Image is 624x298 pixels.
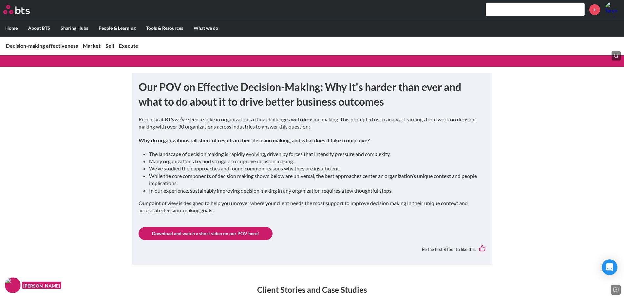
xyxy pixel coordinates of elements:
a: Download and watch a short video on our POV here! [139,227,273,240]
li: Many organizations try and struggle to improve decision making. [149,158,481,165]
img: BTS Logo [3,5,30,14]
a: Sell [105,43,114,49]
a: Go home [3,5,42,14]
a: Execute [119,43,138,49]
p: Recently at BTS we’ve seen a spike in organizations citing challenges with decision making. This ... [139,116,486,131]
li: In our experience, sustainably improving decision making in any organization requires a few thoug... [149,187,481,194]
strong: Why do organizations fall short of results in their decision making, and what does it take to imp... [139,137,370,143]
li: While the core components of decision making shown below are universal, the best approaches cente... [149,172,481,187]
label: About BTS [23,20,55,37]
label: Tools & Resources [141,20,188,37]
li: We’ve studied their approaches and found common reasons why they are insufficient. [149,165,481,172]
a: Decision-making effectiveness [6,43,78,49]
label: What we do [188,20,223,37]
li: The landscape of decision making is rapidly evolving, driven by forces that intensify pressure an... [149,150,481,158]
div: Be the first BTSer to like this. [139,240,486,258]
div: Open Intercom Messenger [602,259,617,275]
label: People & Learning [93,20,141,37]
a: + [589,4,600,15]
label: Sharing Hubs [55,20,93,37]
p: Our point of view is designed to help you uncover where your client needs the most support to imp... [139,200,486,214]
a: Market [83,43,101,49]
figcaption: [PERSON_NAME] [22,282,61,289]
img: F [5,277,21,293]
a: Profile [605,2,621,17]
img: Taryn Davino [605,2,621,17]
h1: Our POV on Effective Decision-Making: Why it's harder than ever and what to do about it to drive ... [139,80,486,109]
